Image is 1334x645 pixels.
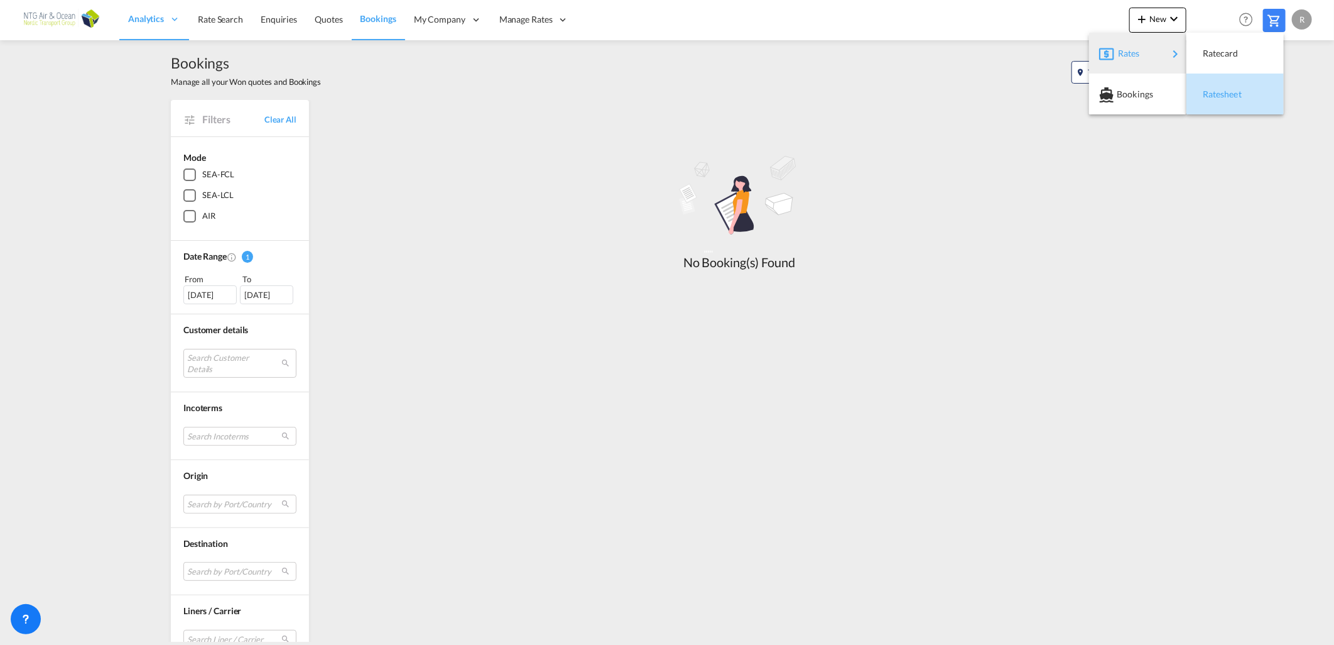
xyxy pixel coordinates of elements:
div: Ratecard [1196,38,1274,69]
span: Rates [1118,41,1133,66]
span: Ratecard [1203,41,1217,66]
span: Bookings [1117,82,1131,107]
span: Ratesheet [1203,82,1217,107]
div: Bookings [1099,79,1176,110]
button: Bookings [1089,74,1186,114]
md-icon: icon-chevron-right [1168,47,1183,62]
div: Ratesheet [1196,79,1274,110]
